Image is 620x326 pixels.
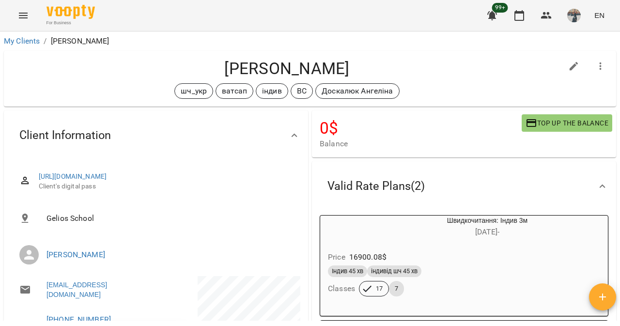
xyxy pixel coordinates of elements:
[39,182,293,191] span: Client's digital pass
[19,128,111,143] span: Client Information
[370,284,388,293] span: 17
[51,35,109,47] p: [PERSON_NAME]
[4,36,40,46] a: My Clients
[594,10,604,20] span: EN
[4,110,308,160] div: Client Information
[297,85,307,97] p: ВС
[320,216,608,308] button: Швидкочитання: Індив 3м[DATE]- Price16900.08$Індив 45 хвіндивід шч 45 хвClasses177
[46,315,111,324] a: [PHONE_NUMBER]
[222,85,247,97] p: ватсап
[12,4,35,27] button: Menu
[328,282,355,295] h6: Classes
[322,85,393,97] p: Доскалюк Ангеліна
[315,83,400,99] div: Доскалюк Ангеліна
[389,284,404,293] span: 7
[262,85,282,97] p: індив
[328,250,345,264] h6: Price
[320,138,522,150] span: Balance
[256,83,288,99] div: індив
[44,35,46,47] li: /
[181,85,207,97] p: шч_укр
[174,83,213,99] div: шч_укр
[526,117,608,129] span: Top up the balance
[46,20,95,26] span: For Business
[349,251,387,263] p: 16900.08 $
[46,213,293,224] span: Gelios School
[567,9,581,22] img: 1de154b3173ed78b8959c7a2fc753f2d.jpeg
[46,250,105,259] a: [PERSON_NAME]
[4,35,616,47] nav: breadcrumb
[475,227,499,236] span: [DATE] -
[320,216,367,239] div: Швидкочитання: Індив 3м
[320,118,522,138] h4: 0 $
[492,3,508,13] span: 99+
[367,267,421,276] span: індивід шч 45 хв
[39,172,107,180] a: [URL][DOMAIN_NAME]
[522,114,612,132] button: Top up the balance
[367,216,608,239] div: Швидкочитання: Індив 3м
[291,83,313,99] div: ВС
[590,6,608,24] button: EN
[46,280,146,299] a: [EMAIL_ADDRESS][DOMAIN_NAME]
[312,161,616,211] div: Valid Rate Plans(2)
[46,5,95,19] img: Voopty Logo
[12,59,562,78] h4: [PERSON_NAME]
[327,179,425,194] span: Valid Rate Plans ( 2 )
[328,267,367,276] span: Індив 45 хв
[216,83,253,99] div: ватсап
